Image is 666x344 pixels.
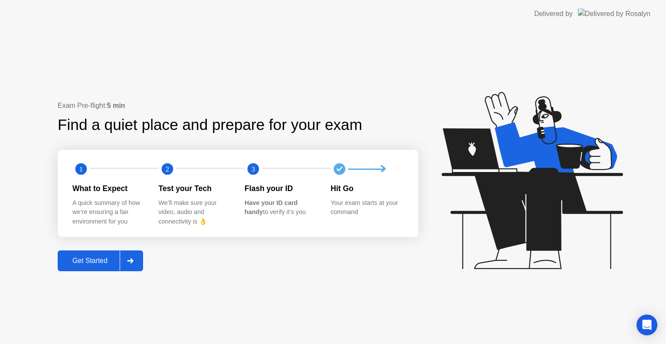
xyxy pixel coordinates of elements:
div: Find a quiet place and prepare for your exam [58,114,363,136]
div: What to Expect [72,183,145,194]
b: 5 min [107,102,125,109]
div: Hit Go [331,183,403,194]
div: A quick summary of how we’re ensuring a fair environment for you [72,198,145,227]
div: We’ll make sure your video, audio and connectivity is 👌 [159,198,231,227]
button: Get Started [58,250,143,271]
text: 2 [165,165,169,173]
text: 1 [79,165,83,173]
text: 3 [251,165,255,173]
div: Your exam starts at your command [331,198,403,217]
b: Have your ID card handy [245,199,297,216]
div: to verify it’s you [245,198,317,217]
div: Exam Pre-flight: [58,101,418,111]
div: Delivered by [534,9,573,19]
div: Test your Tech [159,183,231,194]
img: Delivered by Rosalyn [578,9,650,19]
div: Open Intercom Messenger [637,315,657,335]
div: Get Started [60,257,120,265]
div: Flash your ID [245,183,317,194]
